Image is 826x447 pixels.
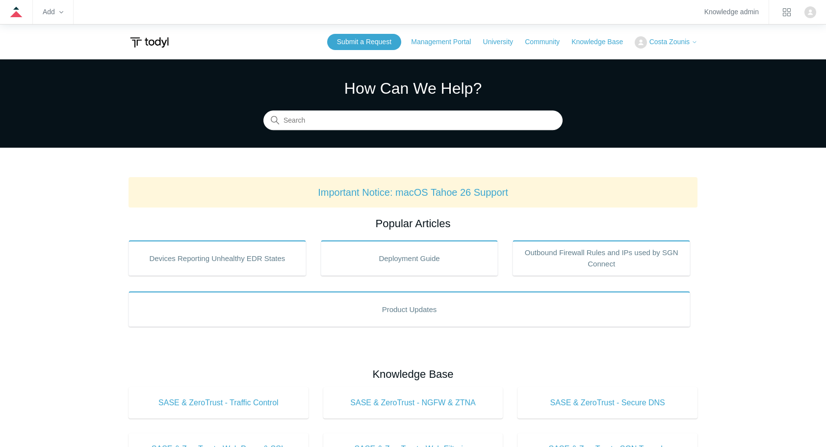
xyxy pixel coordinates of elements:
button: Costa Zounis [635,36,697,49]
span: Costa Zounis [649,38,690,46]
a: University [483,37,523,47]
h2: Popular Articles [129,215,697,232]
zd-hc-trigger: Add [43,9,63,15]
a: SASE & ZeroTrust - Secure DNS [517,387,697,419]
a: Submit a Request [327,34,401,50]
h1: How Can We Help? [263,77,563,100]
h2: Knowledge Base [129,366,697,382]
a: Devices Reporting Unhealthy EDR States [129,240,306,276]
input: Search [263,111,563,131]
a: Management Portal [411,37,481,47]
img: user avatar [804,6,816,18]
span: SASE & ZeroTrust - Secure DNS [532,397,683,409]
a: Product Updates [129,291,690,327]
a: Community [525,37,569,47]
img: Todyl Support Center Help Center home page [129,33,170,52]
a: SASE & ZeroTrust - NGFW & ZTNA [323,387,503,419]
span: SASE & ZeroTrust - Traffic Control [143,397,294,409]
a: Outbound Firewall Rules and IPs used by SGN Connect [513,240,690,276]
a: Deployment Guide [321,240,498,276]
a: Knowledge Base [571,37,633,47]
a: Knowledge admin [704,9,759,15]
zd-hc-trigger: Click your profile icon to open the profile menu [804,6,816,18]
a: SASE & ZeroTrust - Traffic Control [129,387,309,419]
span: SASE & ZeroTrust - NGFW & ZTNA [338,397,489,409]
a: Important Notice: macOS Tahoe 26 Support [318,187,508,198]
